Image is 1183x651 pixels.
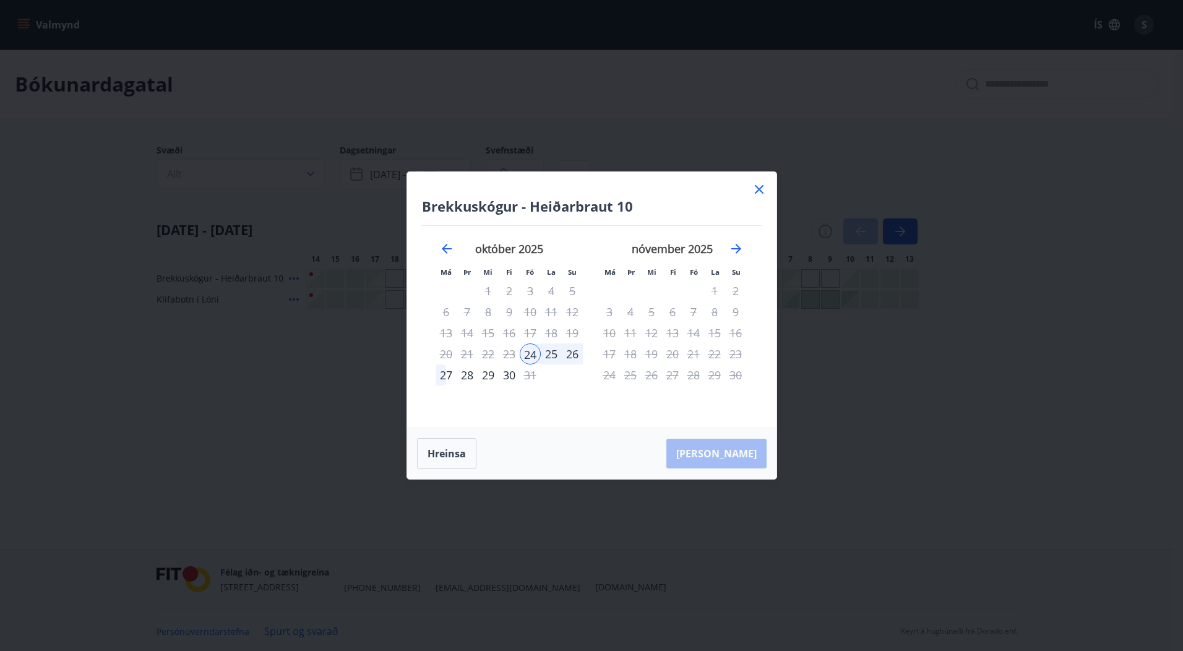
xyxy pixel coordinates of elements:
td: Not available. fimmtudagur, 16. október 2025 [499,322,520,343]
td: Not available. sunnudagur, 12. október 2025 [562,301,583,322]
td: Not available. fimmtudagur, 9. október 2025 [499,301,520,322]
td: Not available. laugardagur, 29. nóvember 2025 [704,364,725,386]
td: Not available. fimmtudagur, 23. október 2025 [499,343,520,364]
div: Aðeins útritun í boði [520,322,541,343]
td: Not available. föstudagur, 21. nóvember 2025 [683,343,704,364]
td: Not available. mánudagur, 6. október 2025 [436,301,457,322]
td: Not available. sunnudagur, 23. nóvember 2025 [725,343,746,364]
td: Not available. mánudagur, 17. nóvember 2025 [599,343,620,364]
strong: október 2025 [475,241,543,256]
small: La [711,267,720,277]
td: Not available. þriðjudagur, 18. nóvember 2025 [620,343,641,364]
td: Not available. miðvikudagur, 22. október 2025 [478,343,499,364]
td: Not available. miðvikudagur, 26. nóvember 2025 [641,364,662,386]
td: Not available. laugardagur, 11. október 2025 [541,301,562,322]
td: Not available. sunnudagur, 5. október 2025 [562,280,583,301]
td: Not available. mánudagur, 13. október 2025 [436,322,457,343]
h4: Brekkuskógur - Heiðarbraut 10 [422,197,762,215]
small: Fi [506,267,512,277]
td: Not available. þriðjudagur, 21. október 2025 [457,343,478,364]
td: Not available. sunnudagur, 19. október 2025 [562,322,583,343]
small: Fö [690,267,698,277]
div: 25 [541,343,562,364]
div: Aðeins útritun í boði [683,301,704,322]
small: Fi [670,267,676,277]
td: Not available. fimmtudagur, 27. nóvember 2025 [662,364,683,386]
small: Mi [647,267,656,277]
td: Not available. þriðjudagur, 14. október 2025 [457,322,478,343]
td: Not available. fimmtudagur, 6. nóvember 2025 [662,301,683,322]
td: Not available. mánudagur, 10. nóvember 2025 [599,322,620,343]
td: Not available. föstudagur, 3. október 2025 [520,280,541,301]
div: 29 [478,364,499,386]
td: Not available. þriðjudagur, 25. nóvember 2025 [620,364,641,386]
td: Choose sunnudagur, 26. október 2025 as your check-out date. It’s available. [562,343,583,364]
td: Not available. fimmtudagur, 20. nóvember 2025 [662,343,683,364]
td: Not available. laugardagur, 15. nóvember 2025 [704,322,725,343]
td: Selected as start date. föstudagur, 24. október 2025 [520,343,541,364]
strong: nóvember 2025 [632,241,713,256]
div: 28 [457,364,478,386]
td: Not available. sunnudagur, 9. nóvember 2025 [725,301,746,322]
td: Not available. þriðjudagur, 7. október 2025 [457,301,478,322]
td: Not available. sunnudagur, 30. nóvember 2025 [725,364,746,386]
small: Má [441,267,452,277]
td: Not available. mánudagur, 24. nóvember 2025 [599,364,620,386]
td: Not available. mánudagur, 20. október 2025 [436,343,457,364]
td: Choose fimmtudagur, 30. október 2025 as your check-out date. It’s available. [499,364,520,386]
small: La [547,267,556,277]
td: Not available. mánudagur, 3. nóvember 2025 [599,301,620,322]
td: Not available. laugardagur, 8. nóvember 2025 [704,301,725,322]
td: Not available. laugardagur, 4. október 2025 [541,280,562,301]
td: Not available. laugardagur, 18. október 2025 [541,322,562,343]
small: Mi [483,267,493,277]
td: Choose miðvikudagur, 29. október 2025 as your check-out date. It’s available. [478,364,499,386]
small: Fö [526,267,534,277]
div: Move forward to switch to the next month. [729,241,744,256]
td: Not available. föstudagur, 31. október 2025 [520,364,541,386]
td: Not available. miðvikudagur, 5. nóvember 2025 [641,301,662,322]
td: Not available. þriðjudagur, 4. nóvember 2025 [620,301,641,322]
td: Not available. fimmtudagur, 13. nóvember 2025 [662,322,683,343]
td: Not available. sunnudagur, 16. nóvember 2025 [725,322,746,343]
td: Not available. miðvikudagur, 1. október 2025 [478,280,499,301]
small: Su [568,267,577,277]
div: Move backward to switch to the previous month. [439,241,454,256]
small: Þr [463,267,471,277]
td: Not available. föstudagur, 28. nóvember 2025 [683,364,704,386]
td: Not available. laugardagur, 1. nóvember 2025 [704,280,725,301]
td: Not available. þriðjudagur, 11. nóvember 2025 [620,322,641,343]
td: Not available. föstudagur, 10. október 2025 [520,301,541,322]
td: Not available. miðvikudagur, 8. október 2025 [478,301,499,322]
button: Hreinsa [417,438,476,469]
td: Choose mánudagur, 27. október 2025 as your check-out date. It’s available. [436,364,457,386]
div: 24 [520,343,541,364]
td: Not available. miðvikudagur, 15. október 2025 [478,322,499,343]
small: Su [732,267,741,277]
td: Not available. miðvikudagur, 12. nóvember 2025 [641,322,662,343]
td: Not available. sunnudagur, 2. nóvember 2025 [725,280,746,301]
td: Not available. fimmtudagur, 2. október 2025 [499,280,520,301]
td: Not available. laugardagur, 22. nóvember 2025 [704,343,725,364]
td: Choose laugardagur, 25. október 2025 as your check-out date. It’s available. [541,343,562,364]
td: Choose þriðjudagur, 28. október 2025 as your check-out date. It’s available. [457,364,478,386]
div: Calendar [422,226,762,413]
div: Aðeins útritun í boði [499,364,520,386]
td: Not available. miðvikudagur, 19. nóvember 2025 [641,343,662,364]
td: Not available. föstudagur, 7. nóvember 2025 [683,301,704,322]
small: Þr [627,267,635,277]
small: Má [604,267,616,277]
div: 27 [436,364,457,386]
div: 26 [562,343,583,364]
td: Not available. föstudagur, 17. október 2025 [520,322,541,343]
td: Not available. föstudagur, 14. nóvember 2025 [683,322,704,343]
